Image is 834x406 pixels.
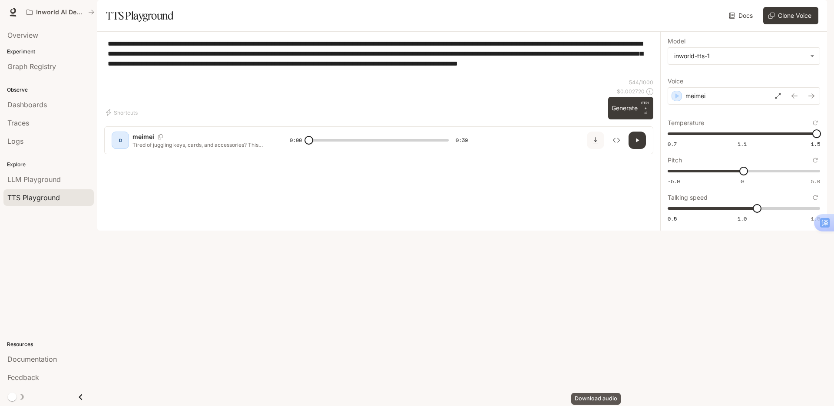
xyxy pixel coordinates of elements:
p: ⏎ [641,100,650,116]
span: 0:39 [456,136,468,145]
p: CTRL + [641,100,650,111]
p: Pitch [668,157,682,163]
p: Inworld AI Demos [36,9,85,16]
div: D [113,133,127,147]
a: Docs [727,7,756,24]
p: Voice [668,78,683,84]
button: Clone Voice [763,7,818,24]
p: Tired of juggling keys, cards, and accessories? This game-changer solves it! It’s a keychain, bra... [132,141,269,149]
p: meimei [132,132,154,141]
span: 0.7 [668,140,677,148]
button: Reset to default [811,118,820,128]
span: 1.1 [738,140,747,148]
span: 0:00 [290,136,302,145]
button: Reset to default [811,193,820,202]
button: GenerateCTRL +⏎ [608,97,653,119]
span: 0.5 [668,215,677,222]
div: Download audio [571,393,621,405]
span: 1.5 [811,140,820,148]
span: -5.0 [668,178,680,185]
button: Shortcuts [104,106,141,119]
h1: TTS Playground [106,7,173,24]
div: inworld-tts-1 [668,48,820,64]
span: 1.0 [738,215,747,222]
button: Inspect [608,132,625,149]
span: 0 [741,178,744,185]
p: Model [668,38,685,44]
p: Temperature [668,120,704,126]
p: 544 / 1000 [629,79,653,86]
button: Download audio [587,132,604,149]
p: Talking speed [668,195,708,201]
span: 5.0 [811,178,820,185]
button: Copy Voice ID [154,134,166,139]
button: Reset to default [811,155,820,165]
div: inworld-tts-1 [674,52,806,60]
button: All workspaces [23,3,98,21]
span: 1.5 [811,215,820,222]
p: meimei [685,92,705,100]
p: $ 0.002720 [617,88,645,95]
